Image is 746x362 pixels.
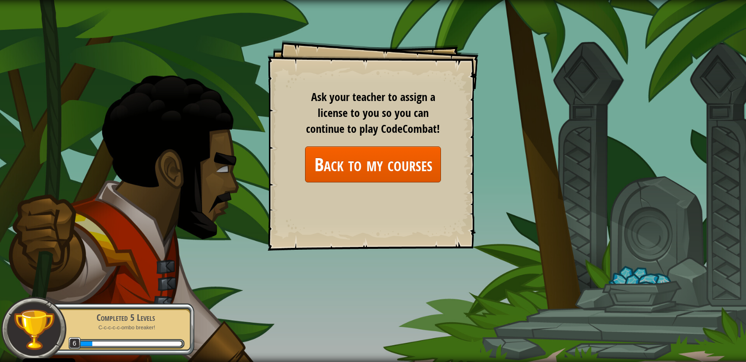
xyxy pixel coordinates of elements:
div: Completed 5 Levels [67,311,185,324]
span: 6 [68,337,81,350]
a: Back to my courses [305,146,441,182]
img: trophy.png [13,308,55,351]
p: C-c-c-c-c-ombo breaker! [67,324,185,331]
span: Ask your teacher to assign a license to you so you can continue to play CodeCombat! [306,89,440,137]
